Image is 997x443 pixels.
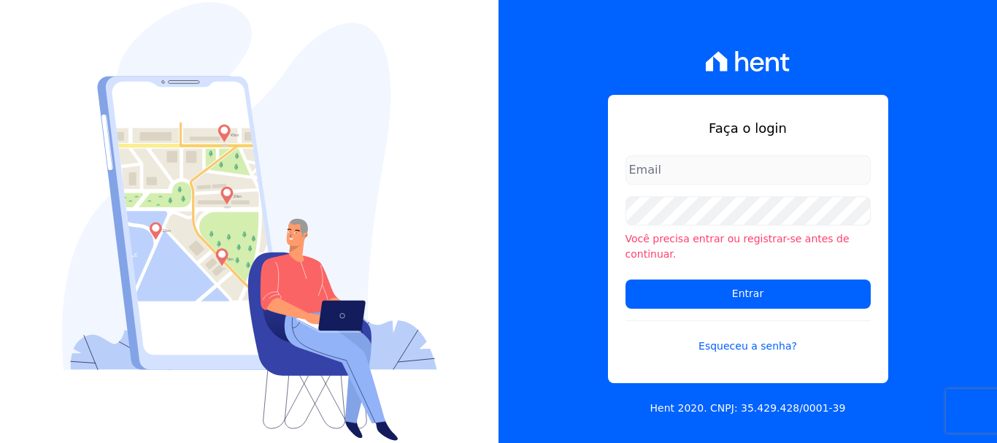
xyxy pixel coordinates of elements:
[625,118,871,138] h1: Faça o login
[625,320,871,354] a: Esqueceu a senha?
[625,231,871,262] li: Você precisa entrar ou registrar-se antes de continuar.
[650,401,846,416] p: Hent 2020. CNPJ: 35.429.428/0001-39
[625,280,871,309] input: Entrar
[62,2,437,441] img: Login
[625,155,871,185] input: Email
